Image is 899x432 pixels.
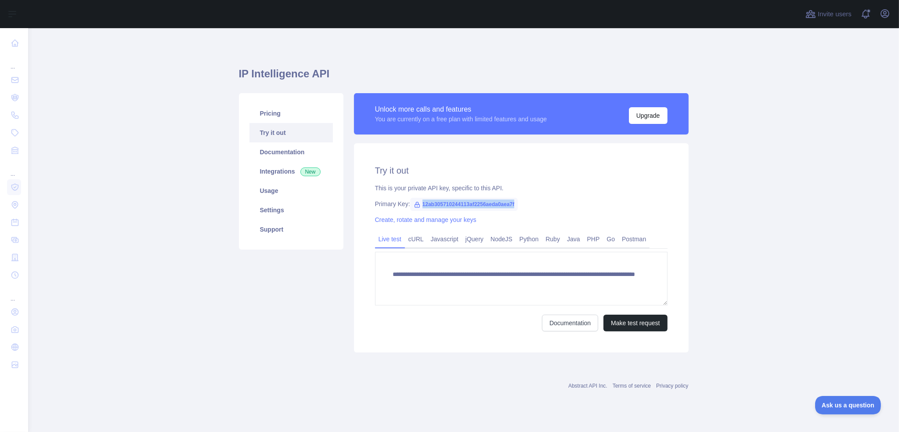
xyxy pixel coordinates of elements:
[584,232,603,246] a: PHP
[815,396,881,414] iframe: Toggle Customer Support
[462,232,487,246] a: jQuery
[249,200,333,220] a: Settings
[629,107,668,124] button: Upgrade
[7,285,21,302] div: ...
[603,315,667,331] button: Make test request
[603,232,618,246] a: Go
[375,115,547,123] div: You are currently on a free plan with limited features and usage
[656,383,688,389] a: Privacy policy
[405,232,427,246] a: cURL
[7,160,21,178] div: ...
[487,232,516,246] a: NodeJS
[249,220,333,239] a: Support
[375,164,668,177] h2: Try it out
[613,383,651,389] a: Terms of service
[375,184,668,192] div: This is your private API key, specific to this API.
[427,232,462,246] a: Javascript
[249,142,333,162] a: Documentation
[375,216,477,223] a: Create, rotate and manage your keys
[249,123,333,142] a: Try it out
[300,167,321,176] span: New
[375,104,547,115] div: Unlock more calls and features
[239,67,689,88] h1: IP Intelligence API
[818,9,852,19] span: Invite users
[249,181,333,200] a: Usage
[568,383,607,389] a: Abstract API Inc.
[804,7,853,21] button: Invite users
[542,315,598,331] a: Documentation
[542,232,563,246] a: Ruby
[249,162,333,181] a: Integrations New
[7,53,21,70] div: ...
[375,232,405,246] a: Live test
[618,232,650,246] a: Postman
[410,198,518,211] span: 12ab305710244113af2256aeda0aea7f
[516,232,542,246] a: Python
[249,104,333,123] a: Pricing
[375,200,668,208] div: Primary Key:
[563,232,584,246] a: Java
